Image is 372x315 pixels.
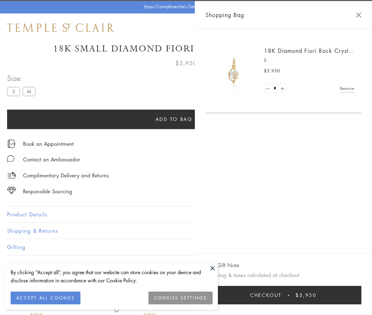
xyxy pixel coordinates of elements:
label: M [23,87,35,96]
img: P51889-E11FIORI [213,50,255,92]
p: Complimentary Delivery and Returns [23,171,109,180]
div: By clicking “Accept all”, you agree that our website can store cookies on your device and disclos... [11,268,213,284]
button: Add to bag [7,110,341,129]
p: Shipping & taxes calculated at checkout [205,271,361,280]
p: Enjoy Complimentary Delivery & Returns [144,3,225,10]
button: Add Gift Note [205,261,239,270]
h1: 18K Small Diamond Fiori Rock Crystal Amulet [7,43,365,55]
img: icon_appointment.svg [7,140,16,148]
span: Shopping Bag [205,10,244,20]
div: Contact an Ambassador [23,155,80,164]
img: Temple St. Clair [7,23,114,32]
a: Set quantity to 0 [264,84,271,93]
span: $3,950 [295,291,317,299]
label: S [7,87,20,96]
button: COOKIES SETTINGS [148,292,213,304]
button: Product Details [7,206,365,222]
a: Remove [340,84,354,92]
span: $3,950 [264,67,280,74]
p: S [264,57,354,64]
button: Checkout $3,950 [205,286,361,304]
img: icon_delivery.svg [7,171,16,180]
button: Gifting [7,239,365,255]
span: Checkout [250,291,282,299]
span: $3,950 [175,59,197,68]
button: Shipping & Returns [7,223,365,239]
span: Size: [7,72,38,84]
a: Book an Appointment [23,140,74,148]
img: MessageIcon-01_2.svg [7,155,14,162]
img: icon_sourcing.svg [7,187,16,194]
button: Close Shopping Bag [356,12,361,18]
span: Add to bag [156,115,193,123]
a: Set quantity to 2 [278,84,286,93]
div: Responsible Sourcing [23,187,72,196]
button: ACCEPT ALL COOKIES [11,292,80,304]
